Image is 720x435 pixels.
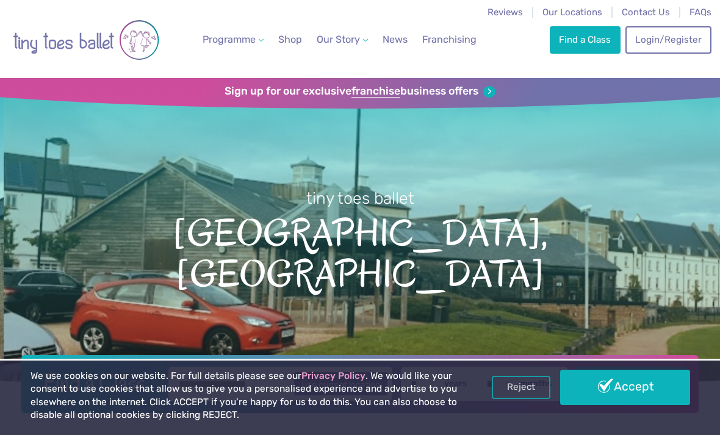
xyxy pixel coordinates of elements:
a: FAQs [689,5,711,16]
a: Privacy Policy [301,369,365,380]
a: Reviews [488,5,523,16]
strong: franchise [351,84,400,97]
a: Shop [273,26,307,51]
span: Programme [203,32,256,44]
a: Reject [492,375,550,398]
a: Programme [198,26,268,51]
p: We use cookies on our website. For full details please see our . We would like your consent to us... [31,368,459,421]
a: Our Locations [542,5,602,16]
a: Login/Register [625,25,711,52]
a: Find a Class [550,25,621,52]
span: [GEOGRAPHIC_DATA], [GEOGRAPHIC_DATA] [20,208,700,294]
a: Accept [560,368,689,404]
span: Our Story [317,32,360,44]
span: News [383,32,408,44]
a: Sign up for our exclusivefranchisebusiness offers [225,84,495,97]
a: Our Story [312,26,373,51]
span: Shop [278,32,302,44]
a: Franchising [417,26,481,51]
a: Contact Us [622,5,670,16]
small: tiny toes ballet [306,187,414,207]
img: tiny toes ballet [13,7,159,70]
span: Franchising [422,32,477,44]
a: News [378,26,412,51]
